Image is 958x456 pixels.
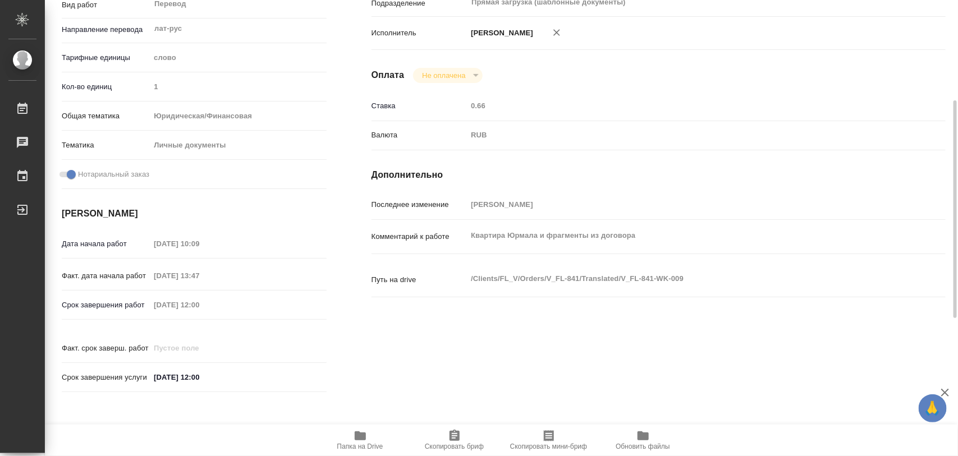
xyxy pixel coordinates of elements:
[62,238,150,250] p: Дата начала работ
[150,79,326,95] input: Пустое поле
[407,425,502,456] button: Скопировать бриф
[337,443,383,450] span: Папка на Drive
[372,130,467,141] p: Валюта
[372,199,467,210] p: Последнее изменение
[150,297,248,313] input: Пустое поле
[62,140,150,151] p: Тематика
[62,207,327,220] h4: [PERSON_NAME]
[510,443,587,450] span: Скопировать мини-бриф
[62,300,150,311] p: Срок завершения работ
[78,169,149,180] span: Нотариальный заказ
[62,52,150,63] p: Тарифные единицы
[919,394,947,422] button: 🙏
[372,100,467,112] p: Ставка
[467,27,533,39] p: [PERSON_NAME]
[372,68,405,82] h4: Оплата
[150,369,248,385] input: ✎ Введи что-нибудь
[372,274,467,285] p: Путь на drive
[150,136,326,155] div: Личные документы
[467,196,897,213] input: Пустое поле
[62,24,150,35] p: Направление перевода
[372,168,946,182] h4: Дополнительно
[150,48,326,67] div: слово
[413,68,482,83] div: Не оплачена
[62,343,150,354] p: Факт. срок заверш. работ
[544,20,569,45] button: Удалить исполнителя
[372,27,467,39] p: Исполнитель
[150,268,248,284] input: Пустое поле
[923,397,942,420] span: 🙏
[419,71,469,80] button: Не оплачена
[62,270,150,282] p: Факт. дата начала работ
[425,443,484,450] span: Скопировать бриф
[467,226,897,245] textarea: Квартира Юрмала и фрагменты из договора
[150,107,326,126] div: Юридическая/Финансовая
[596,425,690,456] button: Обновить файлы
[313,425,407,456] button: Папка на Drive
[62,372,150,383] p: Срок завершения услуги
[467,269,897,288] textarea: /Clients/FL_V/Orders/V_FL-841/Translated/V_FL-841-WK-009
[150,236,248,252] input: Пустое поле
[467,126,897,145] div: RUB
[372,231,467,242] p: Комментарий к работе
[62,110,150,122] p: Общая тематика
[62,81,150,93] p: Кол-во единиц
[502,425,596,456] button: Скопировать мини-бриф
[467,98,897,114] input: Пустое поле
[616,443,670,450] span: Обновить файлы
[150,340,248,356] input: Пустое поле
